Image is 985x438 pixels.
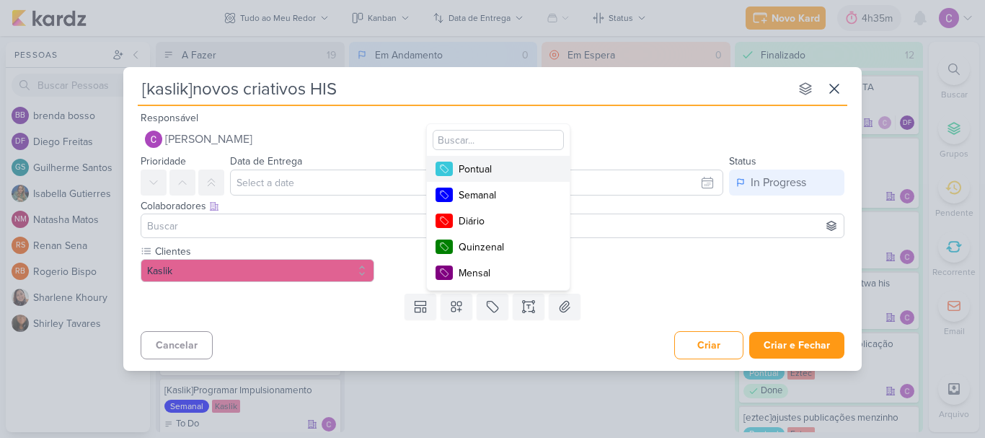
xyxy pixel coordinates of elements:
[427,260,570,286] button: Mensal
[145,131,162,148] img: Carlos Lima
[141,331,213,359] button: Cancelar
[459,266,552,281] div: Mensal
[141,155,186,167] label: Prioridade
[433,130,564,150] input: Buscar...
[230,170,723,196] input: Select a date
[459,188,552,203] div: Semanal
[141,112,198,124] label: Responsável
[459,162,552,177] div: Pontual
[427,182,570,208] button: Semanal
[729,155,756,167] label: Status
[459,240,552,255] div: Quinzenal
[427,234,570,260] button: Quinzenal
[230,155,302,167] label: Data de Entrega
[427,156,570,182] button: Pontual
[751,174,806,191] div: In Progress
[674,331,743,359] button: Criar
[144,217,841,235] input: Buscar
[141,126,844,152] button: [PERSON_NAME]
[141,259,374,282] button: Kaslik
[138,76,790,102] input: Kard Sem Título
[141,198,844,214] div: Colaboradores
[749,332,844,359] button: Criar e Fechar
[729,170,844,196] button: In Progress
[427,208,570,234] button: Diário
[459,214,552,229] div: Diário
[154,244,374,259] label: Clientes
[165,131,252,148] span: [PERSON_NAME]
